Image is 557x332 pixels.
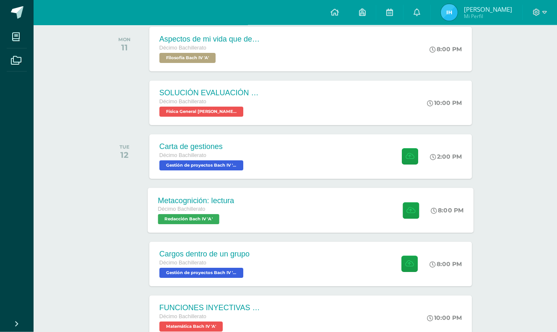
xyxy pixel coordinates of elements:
[441,4,458,21] img: 043e0417c7b4bbce082b72227dddb036.png
[118,37,130,42] div: MON
[431,207,463,214] div: 8:00 PM
[159,142,245,151] div: Carta de gestiones
[427,99,462,107] div: 10:00 PM
[464,5,512,13] span: [PERSON_NAME]
[118,42,130,52] div: 11
[464,13,512,20] span: Mi Perfil
[159,99,206,105] span: Décimo Bachillerato
[429,260,462,268] div: 8:00 PM
[120,144,130,150] div: TUE
[158,214,219,224] span: Redacción Bach IV 'A'
[159,107,243,117] span: Física General Bach IV 'A'
[158,206,205,212] span: Décimo Bachillerato
[159,53,216,63] span: Filosofía Bach IV 'A'
[159,303,260,312] div: FUNCIONES INYECTIVAS (INVERSA DE UNA FUNCIÓN)
[430,153,462,160] div: 2:00 PM
[159,314,206,319] span: Décimo Bachillerato
[159,260,206,266] span: Décimo Bachillerato
[158,196,234,205] div: Metacognición: lectura
[159,250,250,259] div: Cargos dentro de un grupo
[159,160,243,170] span: Gestión de proyectos Bach IV 'A'
[429,45,462,53] div: 8:00 PM
[159,268,243,278] span: Gestión de proyectos Bach IV 'A'
[159,152,206,158] span: Décimo Bachillerato
[159,35,260,44] div: Aspectos de mi vida que debo cambiar.
[159,45,206,51] span: Décimo Bachillerato
[120,150,130,160] div: 12
[159,322,223,332] span: Matemática Bach IV 'A'
[159,89,260,97] div: SOLUCIÓN EVALUACIÓN FINAL U3
[427,314,462,322] div: 10:00 PM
